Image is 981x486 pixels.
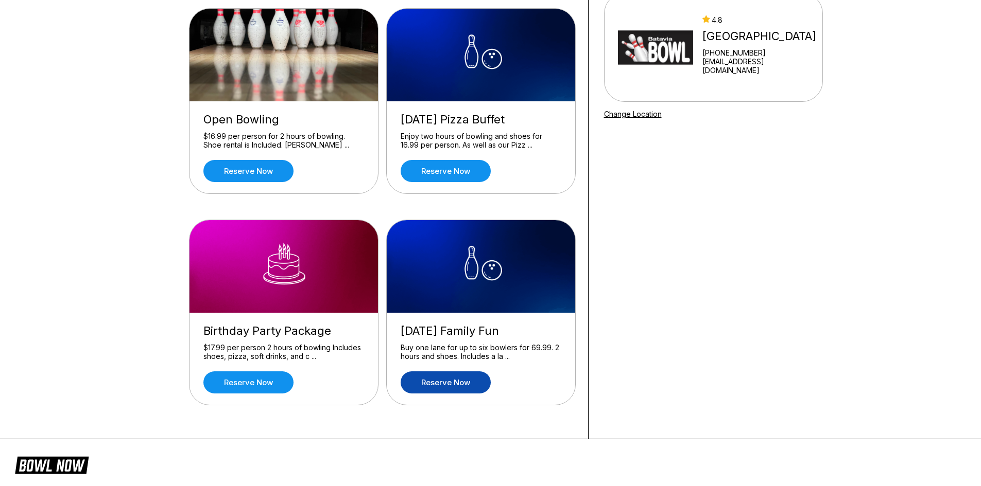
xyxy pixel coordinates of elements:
div: Birthday Party Package [203,324,364,338]
a: Change Location [604,110,662,118]
img: Wednesday Pizza Buffet [387,9,576,101]
div: 4.8 [702,15,818,24]
a: Reserve now [401,160,491,182]
div: Open Bowling [203,113,364,127]
a: Reserve now [203,371,294,393]
div: [GEOGRAPHIC_DATA] [702,29,818,43]
a: Reserve now [401,371,491,393]
div: [PHONE_NUMBER] [702,48,818,57]
div: [DATE] Pizza Buffet [401,113,561,127]
img: Birthday Party Package [190,220,379,313]
div: $16.99 per person for 2 hours of bowling. Shoe rental is Included. [PERSON_NAME] ... [203,132,364,150]
a: Reserve now [203,160,294,182]
div: [DATE] Family Fun [401,324,561,338]
img: Friday Family Fun [387,220,576,313]
div: $17.99 per person 2 hours of bowling Includes shoes, pizza, soft drinks, and c ... [203,343,364,361]
div: Buy one lane for up to six bowlers for 69.99. 2 hours and shoes. Includes a la ... [401,343,561,361]
img: Batavia Bowl [618,9,693,86]
img: Open Bowling [190,9,379,101]
div: Enjoy two hours of bowling and shoes for 16.99 per person. As well as our Pizz ... [401,132,561,150]
a: [EMAIL_ADDRESS][DOMAIN_NAME] [702,57,818,75]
